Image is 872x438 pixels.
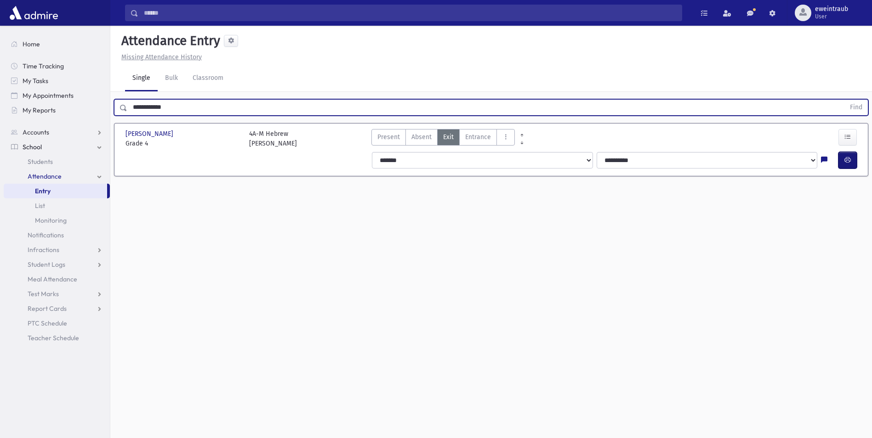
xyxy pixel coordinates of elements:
[465,132,491,142] span: Entrance
[4,198,110,213] a: List
[125,129,175,139] span: [PERSON_NAME]
[371,129,515,148] div: AttTypes
[4,37,110,51] a: Home
[4,103,110,118] a: My Reports
[28,275,77,283] span: Meal Attendance
[28,231,64,239] span: Notifications
[23,106,56,114] span: My Reports
[23,143,42,151] span: School
[35,187,51,195] span: Entry
[4,272,110,286] a: Meal Attendance
[4,228,110,242] a: Notifications
[121,53,202,61] u: Missing Attendance History
[23,40,40,48] span: Home
[4,301,110,316] a: Report Cards
[158,66,185,91] a: Bulk
[28,319,67,327] span: PTC Schedule
[23,77,48,85] span: My Tasks
[118,53,202,61] a: Missing Attendance History
[125,139,240,148] span: Grade 4
[815,6,848,13] span: eweintraub
[23,62,64,70] span: Time Tracking
[4,286,110,301] a: Test Marks
[118,33,220,49] h5: Attendance Entry
[28,290,59,298] span: Test Marks
[185,66,231,91] a: Classroom
[23,128,49,136] span: Accounts
[28,157,53,166] span: Students
[4,316,110,331] a: PTC Schedule
[138,5,682,21] input: Search
[4,88,110,103] a: My Appointments
[28,334,79,342] span: Teacher Schedule
[4,59,110,73] a: Time Tracking
[377,132,400,142] span: Present
[28,172,62,180] span: Attendance
[35,216,67,225] span: Monitoring
[4,257,110,272] a: Student Logs
[35,202,45,210] span: List
[7,4,60,22] img: AdmirePro
[815,13,848,20] span: User
[28,304,67,313] span: Report Cards
[4,242,110,257] a: Infractions
[4,184,107,198] a: Entry
[4,154,110,169] a: Students
[4,73,110,88] a: My Tasks
[4,125,110,140] a: Accounts
[4,169,110,184] a: Attendance
[411,132,432,142] span: Absent
[125,66,158,91] a: Single
[4,140,110,154] a: School
[4,331,110,345] a: Teacher Schedule
[4,213,110,228] a: Monitoring
[28,260,65,269] span: Student Logs
[23,91,74,100] span: My Appointments
[443,132,454,142] span: Exit
[28,246,59,254] span: Infractions
[249,129,297,148] div: 4A-M Hebrew [PERSON_NAME]
[844,100,868,115] button: Find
